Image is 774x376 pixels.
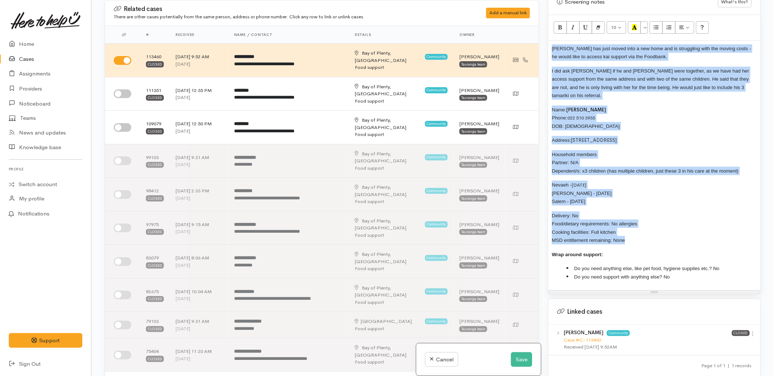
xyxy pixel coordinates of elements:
[554,21,567,34] button: Bold (CTRL+B)
[176,254,222,262] div: [DATE] 8:06 AM
[362,344,391,351] span: Bay of Plenty,
[176,318,222,325] div: [DATE] 9:31 AM
[355,131,448,138] div: Food support
[459,61,487,67] div: Tauranga team
[728,362,730,369] span: |
[640,21,648,34] button: More Color
[362,84,391,90] span: Bay of Plenty,
[146,262,164,268] div: Closed
[425,255,448,261] span: Community
[459,87,499,94] div: [PERSON_NAME]
[176,262,190,268] time: [DATE]
[9,333,82,348] button: Support
[567,21,580,34] button: Italic (CTRL+I)
[459,154,499,161] div: [PERSON_NAME]
[114,5,459,13] h3: Related cases
[696,21,709,34] button: Help
[176,221,222,228] div: [DATE] 9:15 AM
[425,54,448,60] span: Community
[355,217,422,232] div: [GEOGRAPHIC_DATA]
[459,296,487,302] div: Tauranga team
[552,213,637,243] span: Delivery: No Food/dietary requirements: No allergies Cooking facilities: Full kitchen MSD entitle...
[355,358,448,366] div: Food support
[548,291,760,294] div: Resize
[140,338,170,372] td: 75404
[425,121,448,127] span: Community
[140,44,170,77] td: 113460
[579,21,593,34] button: Underline (CTRL+U)
[355,83,422,97] div: [GEOGRAPHIC_DATA]
[552,152,739,174] span: Household members Partner: N/A Dependent/s: x3 children (has multiple children, just these 3 in h...
[170,26,228,44] th: Received
[611,24,616,30] span: 10
[552,68,749,99] span: I did ask [PERSON_NAME] if he and [PERSON_NAME] were together, as we have had her access support ...
[146,95,164,101] div: Closed
[355,299,448,306] div: Food support
[140,278,170,312] td: 82675
[511,352,532,367] button: Save
[459,53,499,60] div: [PERSON_NAME]
[355,184,422,198] div: [GEOGRAPHIC_DATA]
[362,50,391,56] span: Bay of Plenty,
[459,195,487,201] div: Tauranga team
[459,288,499,295] div: [PERSON_NAME]
[140,144,170,178] td: 99103
[146,296,164,302] div: Closed
[176,348,222,355] div: [DATE] 11:20 AM
[146,229,164,235] div: Closed
[176,120,222,128] div: [DATE] 12:50 PM
[176,288,222,295] div: [DATE] 10:04 AM
[362,218,391,224] span: Bay of Plenty,
[552,137,571,143] span: Address:
[140,312,170,338] td: 79103
[176,355,190,362] time: [DATE]
[628,21,641,34] button: Recent Color
[349,26,454,44] th: Details
[552,46,751,60] span: [PERSON_NAME] has just moved into a new home and is struggling with the moving costs - he would l...
[459,254,499,262] div: [PERSON_NAME]
[146,356,164,362] div: Closed
[552,107,566,113] span: Name:
[552,252,603,257] span: Wrap around support:
[425,188,448,194] span: Community
[571,137,617,143] span: [STREET_ADDRESS]
[355,198,448,205] div: Food support
[702,362,752,369] small: Page 1 of 1 1 records
[662,21,676,34] button: Ordered list (CTRL+SHIFT+NUM8)
[574,266,719,271] span: Do you need anything else, like pet food, hygiene supplies etc.? No
[459,95,487,101] div: Tauranga team
[454,26,505,44] th: Owner
[574,274,670,280] span: Do you need support with anything else? No
[355,325,448,332] div: Food support
[176,94,190,100] time: [DATE]
[564,343,732,351] div: Received [DATE] 9:52AM
[176,195,190,201] time: [DATE]
[459,162,487,168] div: Tauranga team
[146,195,164,201] div: Closed
[140,26,170,44] th: #
[552,124,620,129] span: DOB: [DEMOGRAPHIC_DATA]
[459,187,499,195] div: [PERSON_NAME]
[592,21,605,34] button: Remove Font Style (CTRL+\)
[176,325,190,332] time: [DATE]
[355,117,422,131] div: [GEOGRAPHIC_DATA]
[425,87,448,93] span: Community
[355,251,422,265] div: [GEOGRAPHIC_DATA]
[552,191,612,204] span: [PERSON_NAME] - [DATE] Salem - [DATE]
[607,330,630,336] span: Community
[459,229,487,235] div: Tauranga team
[355,165,448,172] div: Food support
[486,8,530,18] div: Add a manual link
[362,251,391,257] span: Bay of Plenty,
[459,128,487,134] div: Tauranga team
[176,161,190,167] time: [DATE]
[557,308,752,316] h3: Linked cases
[552,182,572,188] span: Nevaeh -
[362,285,391,291] span: Bay of Plenty,
[176,128,190,134] time: [DATE]
[572,182,586,188] span: [DATE]
[459,120,499,128] div: [PERSON_NAME]
[362,117,391,123] span: Bay of Plenty,
[564,337,601,343] a: Case #C-113460
[355,265,448,272] div: Food support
